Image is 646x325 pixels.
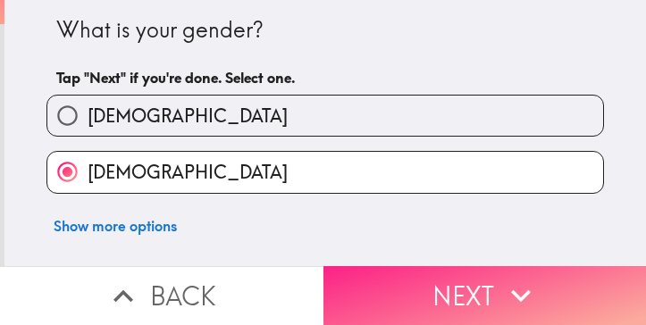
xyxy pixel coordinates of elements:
button: [DEMOGRAPHIC_DATA] [47,96,603,136]
button: Show more options [46,208,184,244]
span: [DEMOGRAPHIC_DATA] [88,160,288,185]
button: [DEMOGRAPHIC_DATA] [47,152,603,192]
h6: Tap "Next" if you're done. Select one. [56,68,594,87]
span: [DEMOGRAPHIC_DATA] [88,104,288,129]
div: What is your gender? [56,15,594,46]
